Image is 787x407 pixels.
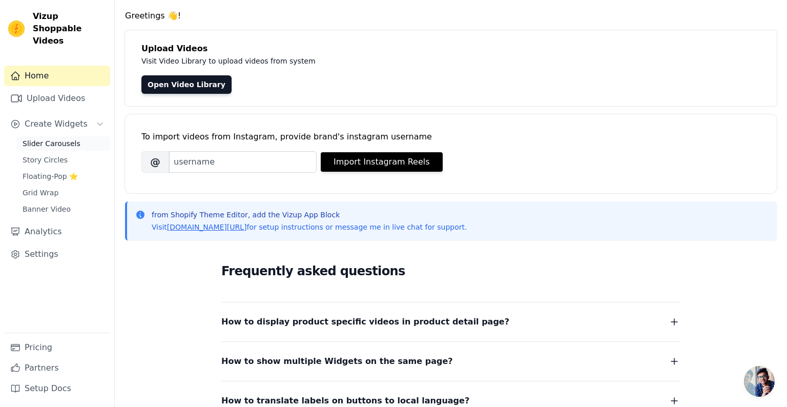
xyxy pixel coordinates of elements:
p: Visit for setup instructions or message me in live chat for support. [152,222,467,232]
span: Grid Wrap [23,188,58,198]
a: Floating-Pop ⭐ [16,169,110,184]
span: How to display product specific videos in product detail page? [221,315,509,329]
div: To import videos from Instagram, provide brand's instagram username [141,131,760,143]
img: Vizup [8,21,25,37]
a: Pricing [4,337,110,358]
h4: Greetings 👋! [125,10,777,22]
p: from Shopify Theme Editor, add the Vizup App Block [152,210,467,220]
button: How to display product specific videos in product detail page? [221,315,680,329]
a: Story Circles [16,153,110,167]
a: Home [4,66,110,86]
a: Setup Docs [4,378,110,399]
a: [DOMAIN_NAME][URL] [167,223,247,231]
span: Slider Carousels [23,138,80,149]
span: @ [141,151,169,173]
a: Grid Wrap [16,186,110,200]
input: username [169,151,317,173]
span: Vizup Shoppable Videos [33,10,106,47]
h4: Upload Videos [141,43,760,55]
span: How to show multiple Widgets on the same page? [221,354,453,369]
p: Visit Video Library to upload videos from system [141,55,600,67]
span: Create Widgets [25,118,88,130]
span: Banner Video [23,204,71,214]
a: Settings [4,244,110,264]
span: Floating-Pop ⭐ [23,171,78,181]
a: Partners [4,358,110,378]
h2: Frequently asked questions [221,261,680,281]
a: Banner Video [16,202,110,216]
a: Open Video Library [141,75,232,94]
button: How to show multiple Widgets on the same page? [221,354,680,369]
span: Story Circles [23,155,68,165]
a: Slider Carousels [16,136,110,151]
button: Import Instagram Reels [321,152,443,172]
a: Analytics [4,221,110,242]
button: Create Widgets [4,114,110,134]
a: Ouvrir le chat [744,366,775,397]
a: Upload Videos [4,88,110,109]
